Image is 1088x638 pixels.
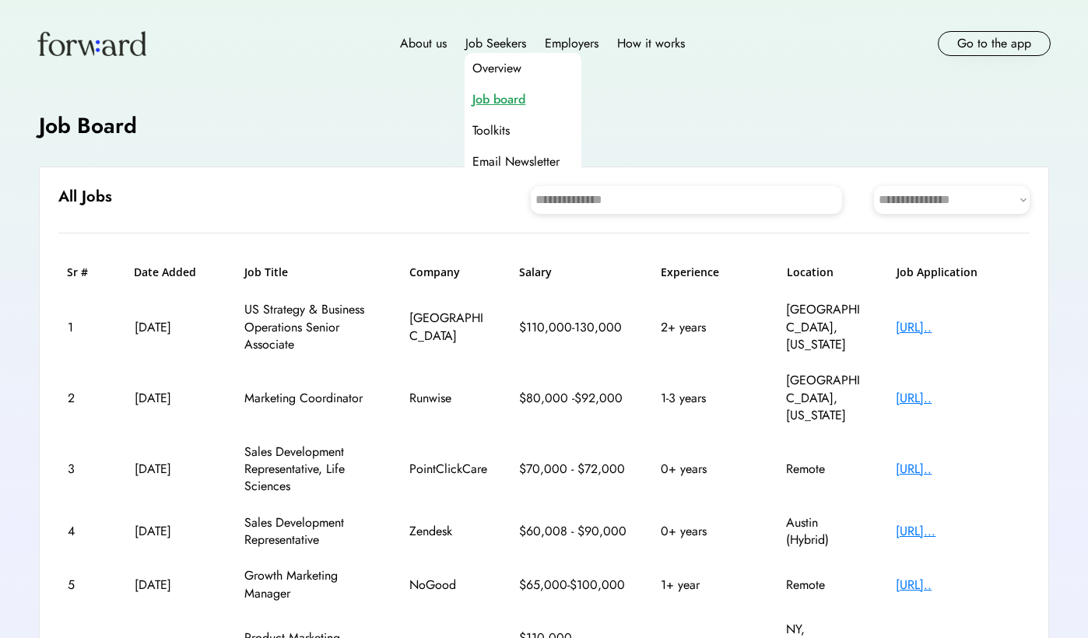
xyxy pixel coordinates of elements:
div: [GEOGRAPHIC_DATA], [US_STATE] [786,301,864,353]
div: US Strategy & Business Operations Senior Associate [244,301,377,353]
h6: Sr # [67,265,102,280]
div: [URL].. [896,577,1020,594]
div: Employers [545,34,598,53]
div: $110,000-130,000 [519,319,628,336]
h6: Job Application [897,265,1021,280]
div: Job Seekers [465,34,526,53]
div: [DATE] [135,461,212,478]
div: Remote [786,461,864,478]
div: Overview [472,59,521,78]
div: $65,000-$100,000 [519,577,628,594]
div: [GEOGRAPHIC_DATA], [US_STATE] [786,372,864,424]
div: $60,008 - $90,000 [519,523,628,540]
div: 2+ years [661,319,754,336]
div: [GEOGRAPHIC_DATA] [409,310,487,345]
div: About us [400,34,447,53]
div: [URL].. [896,461,1020,478]
div: Marketing Coordinator [244,390,377,407]
div: [URL].. [896,390,1020,407]
h6: All Jobs [58,186,112,208]
div: $70,000 - $72,000 [519,461,628,478]
div: Runwise [409,390,487,407]
h6: Job Title [244,265,288,280]
div: Sales Development Representative, Life Sciences [244,443,377,496]
div: 2 [68,390,103,407]
h6: Experience [661,265,754,280]
div: How it works [617,34,685,53]
div: Austin (Hybrid) [786,514,864,549]
div: Email Newsletter [472,152,560,171]
div: [DATE] [135,390,212,407]
div: Growth Marketing Manager [244,567,377,602]
div: [DATE] [135,577,212,594]
button: Go to the app [938,31,1051,56]
div: $80,000 -$92,000 [519,390,628,407]
div: 0+ years [661,523,754,540]
div: [URL].. [896,319,1020,336]
h6: Location [787,265,865,280]
h6: Salary [519,265,628,280]
div: Remote [786,577,864,594]
div: Zendesk [409,523,487,540]
div: [URL]... [896,523,1020,540]
div: PointClickCare [409,461,487,478]
h6: Date Added [134,265,212,280]
div: [DATE] [135,319,212,336]
h4: Job Board [39,110,137,141]
h6: Company [409,265,487,280]
div: Toolkits [472,121,510,140]
div: 1 [68,319,103,336]
div: Sales Development Representative [244,514,377,549]
div: 1-3 years [661,390,754,407]
div: Job board [472,90,525,109]
div: 3 [68,461,103,478]
img: Forward logo [37,31,146,56]
div: [DATE] [135,523,212,540]
div: 4 [68,523,103,540]
div: 0+ years [661,461,754,478]
div: 1+ year [661,577,754,594]
div: 5 [68,577,103,594]
div: NoGood [409,577,487,594]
